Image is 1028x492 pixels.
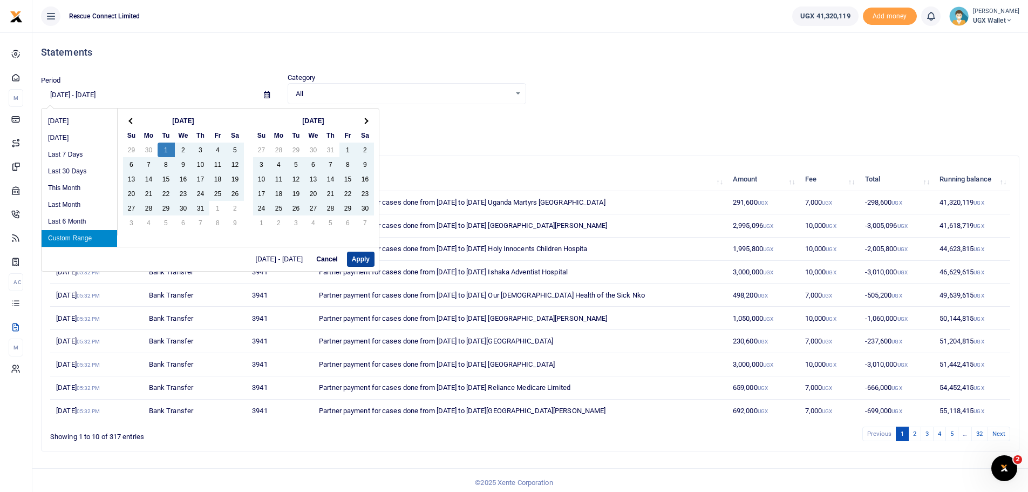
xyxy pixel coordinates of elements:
td: 2 [175,143,192,157]
td: 7 [322,157,339,172]
small: UGX [973,316,984,322]
th: Total: activate to sort column ascending [859,168,934,191]
td: -505,200 [859,284,934,307]
small: UGX [897,223,908,229]
button: Cancel [311,252,342,267]
td: 3 [123,215,140,230]
td: 29 [158,201,175,215]
input: select period [41,86,255,104]
small: 05:32 PM [77,293,100,299]
a: profile-user [PERSON_NAME] UGX Wallet [949,6,1019,26]
small: UGX [763,316,773,322]
td: -237,600 [859,330,934,353]
img: profile-user [949,6,969,26]
small: 05:32 PM [77,385,100,391]
td: 15 [158,172,175,186]
td: 27 [305,201,322,215]
td: 31 [322,143,339,157]
small: UGX [758,339,768,345]
td: [DATE] [50,261,143,284]
td: 13 [305,172,322,186]
td: Partner payment for cases done from [DATE] to [DATE][GEOGRAPHIC_DATA][PERSON_NAME] [313,400,727,422]
small: UGX [758,385,768,391]
td: Bank Transfer [143,261,247,284]
li: [DATE] [42,113,117,130]
li: This Month [42,180,117,197]
small: UGX [973,408,984,414]
td: 27 [123,201,140,215]
th: Fr [209,128,227,143]
td: 7,000 [799,376,859,400]
td: 19 [227,172,244,186]
td: 28 [140,201,158,215]
td: Bank Transfer [143,330,247,353]
td: 3 [288,215,305,230]
td: 7,000 [799,191,859,214]
small: UGX [973,339,984,345]
label: Category [288,72,315,83]
li: Ac [9,273,23,291]
td: Partner payment for cases done from [DATE] to [DATE][GEOGRAPHIC_DATA] [313,330,727,353]
td: -3,005,096 [859,214,934,238]
td: 3 [192,143,209,157]
small: UGX [763,246,773,252]
small: UGX [758,408,768,414]
td: 21 [322,186,339,201]
td: 14 [322,172,339,186]
li: M [9,89,23,107]
td: Bank Transfer [143,307,247,330]
td: 25 [270,201,288,215]
td: 54,452,415 [934,376,1010,400]
td: 7 [192,215,209,230]
small: UGX [973,200,984,206]
td: 23 [357,186,374,201]
a: logo-small logo-large logo-large [10,12,23,20]
td: 24 [253,201,270,215]
td: [DATE] [50,400,143,422]
td: 8 [209,215,227,230]
td: 2 [227,201,244,215]
td: 4 [270,157,288,172]
p: Download [41,117,1019,129]
iframe: Intercom live chat [991,455,1017,481]
td: 1,050,000 [727,307,799,330]
li: M [9,339,23,356]
h4: Statements [41,46,1019,58]
td: 5 [322,215,339,230]
small: 05:32 PM [77,339,100,345]
small: UGX [822,200,832,206]
button: Apply [347,252,375,267]
small: UGX [822,293,832,299]
small: UGX [973,269,984,275]
small: 05:32 PM [77,269,100,275]
th: Running balance: activate to sort column ascending [934,168,1010,191]
td: 3,000,000 [727,353,799,376]
td: Partner payment for cases done from [DATE] to [DATE] [GEOGRAPHIC_DATA][PERSON_NAME] [313,214,727,238]
a: 3 [921,427,934,441]
td: 19 [288,186,305,201]
td: 10,000 [799,353,859,376]
td: [DATE] [50,307,143,330]
td: Partner payment for cases done from [DATE] to [DATE] Holy Innocents Children Hospita [313,238,727,261]
td: Partner payment for cases done from [DATE] to [DATE] Uganda Martyrs [GEOGRAPHIC_DATA] [313,191,727,214]
td: 30 [305,143,322,157]
td: 12 [227,157,244,172]
td: 3941 [246,400,313,422]
td: -1,060,000 [859,307,934,330]
td: 9 [357,157,374,172]
th: Th [192,128,209,143]
td: 10 [192,157,209,172]
span: UGX Wallet [973,16,1019,25]
td: Bank Transfer [143,376,247,400]
td: 26 [227,186,244,201]
td: 9 [175,157,192,172]
span: UGX 41,320,119 [800,11,850,22]
td: 4 [140,215,158,230]
td: [DATE] [50,376,143,400]
td: 1 [158,143,175,157]
th: Fee: activate to sort column ascending [799,168,859,191]
span: Add money [863,8,917,25]
td: 29 [339,201,357,215]
td: 3941 [246,353,313,376]
small: UGX [891,200,902,206]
